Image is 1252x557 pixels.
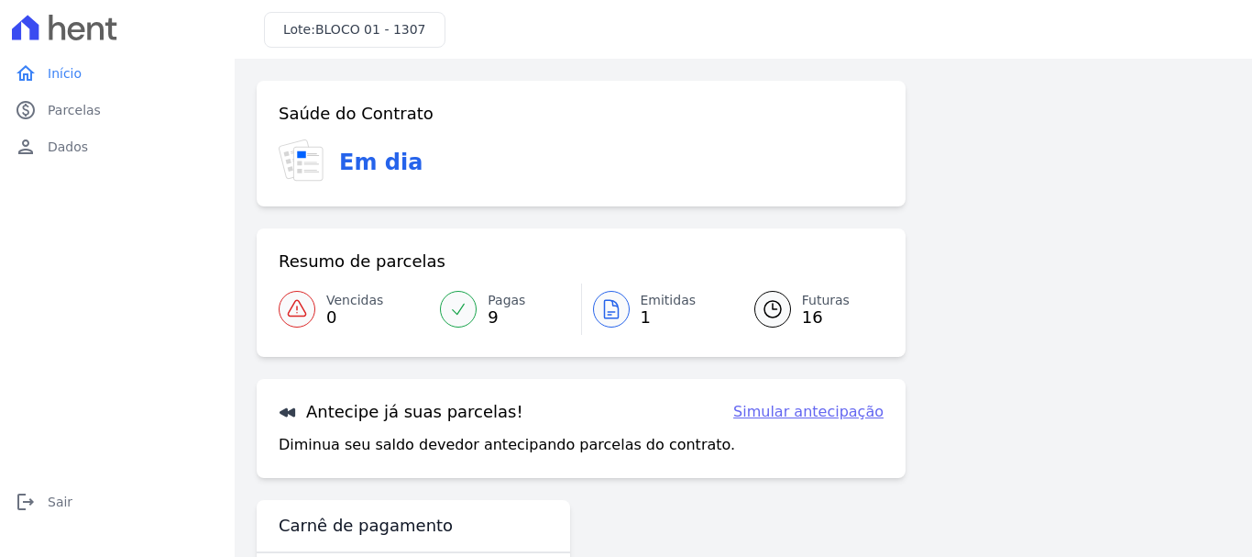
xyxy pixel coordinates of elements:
[488,291,525,310] span: Pagas
[7,55,227,92] a: homeInício
[48,101,101,119] span: Parcelas
[48,138,88,156] span: Dados
[339,146,423,179] h3: Em dia
[279,515,453,537] h3: Carnê de pagamento
[7,92,227,128] a: paidParcelas
[279,284,429,335] a: Vencidas 0
[802,291,850,310] span: Futuras
[488,310,525,325] span: 9
[326,310,383,325] span: 0
[15,99,37,121] i: paid
[279,434,735,456] p: Diminua seu saldo devedor antecipando parcelas do contrato.
[7,484,227,520] a: logoutSair
[15,491,37,513] i: logout
[315,22,426,37] span: BLOCO 01 - 1307
[326,291,383,310] span: Vencidas
[582,284,732,335] a: Emitidas 1
[48,493,72,511] span: Sair
[279,103,434,125] h3: Saúde do Contrato
[279,251,445,273] h3: Resumo de parcelas
[283,20,426,39] h3: Lote:
[732,284,884,335] a: Futuras 16
[15,136,37,158] i: person
[733,401,884,423] a: Simular antecipação
[48,64,82,83] span: Início
[802,310,850,325] span: 16
[641,310,697,325] span: 1
[641,291,697,310] span: Emitidas
[7,128,227,165] a: personDados
[15,62,37,84] i: home
[279,401,523,423] h3: Antecipe já suas parcelas!
[429,284,580,335] a: Pagas 9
